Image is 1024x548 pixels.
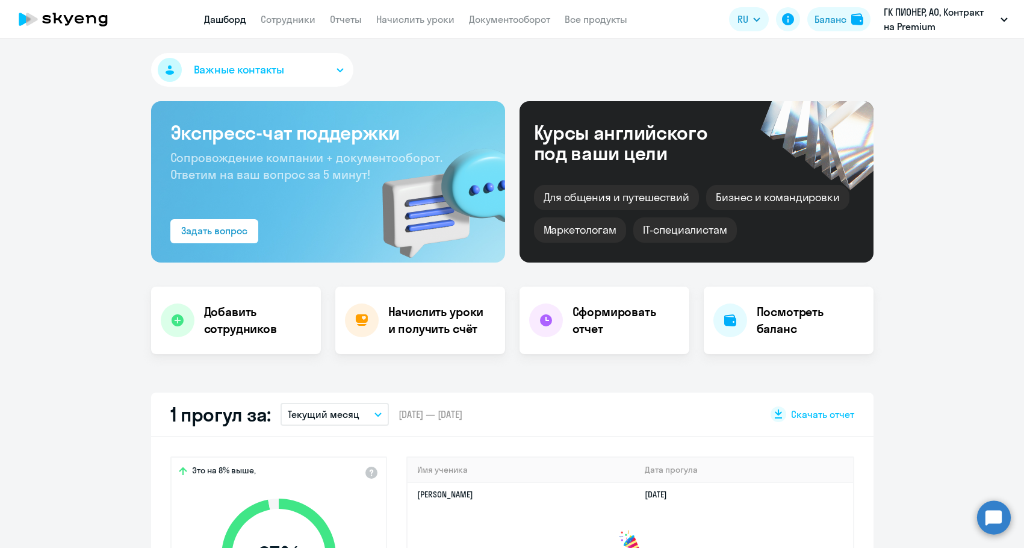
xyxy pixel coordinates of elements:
[365,127,505,263] img: bg-img
[170,120,486,145] h3: Экспресс-чат поддержки
[170,402,271,426] h2: 1 прогул за:
[565,13,627,25] a: Все продукты
[192,465,256,479] span: Это на 8% выше,
[151,53,353,87] button: Важные контакты
[534,122,740,163] div: Курсы английского под ваши цели
[408,458,636,482] th: Имя ученика
[170,150,442,182] span: Сопровождение компании + документооборот. Ответим на ваш вопрос за 5 минут!
[573,304,680,337] h4: Сформировать отчет
[194,62,284,78] span: Важные контакты
[534,217,626,243] div: Маркетологам
[757,304,864,337] h4: Посмотреть баланс
[281,403,389,426] button: Текущий месяц
[645,489,677,500] a: [DATE]
[737,12,748,26] span: RU
[417,489,473,500] a: [PERSON_NAME]
[170,219,258,243] button: Задать вопрос
[388,304,493,337] h4: Начислить уроки и получить счёт
[884,5,996,34] p: ГК ПИОНЕР, АО, Контракт на Premium
[204,304,311,337] h4: Добавить сотрудников
[181,223,247,238] div: Задать вопрос
[878,5,1014,34] button: ГК ПИОНЕР, АО, Контракт на Premium
[469,13,550,25] a: Документооборот
[633,217,737,243] div: IT-специалистам
[399,408,462,421] span: [DATE] — [DATE]
[635,458,852,482] th: Дата прогула
[204,13,246,25] a: Дашборд
[729,7,769,31] button: RU
[807,7,870,31] button: Балансbalance
[330,13,362,25] a: Отчеты
[261,13,315,25] a: Сотрудники
[376,13,455,25] a: Начислить уроки
[534,185,700,210] div: Для общения и путешествий
[791,408,854,421] span: Скачать отчет
[288,407,359,422] p: Текущий месяц
[706,185,849,210] div: Бизнес и командировки
[851,13,863,25] img: balance
[815,12,846,26] div: Баланс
